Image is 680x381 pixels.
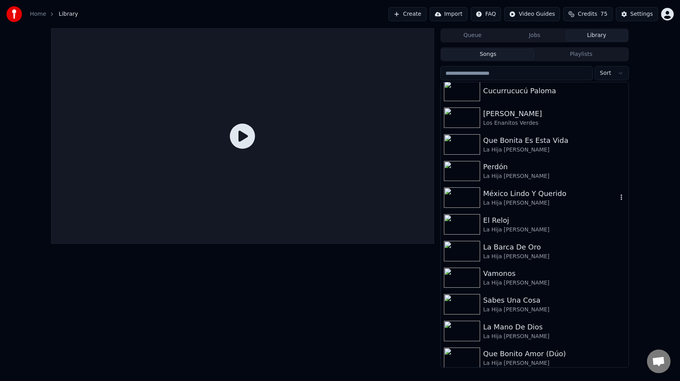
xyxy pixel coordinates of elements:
div: La Hija [PERSON_NAME] [483,172,625,180]
button: Create [388,7,427,21]
div: Settings [630,10,653,18]
button: Jobs [504,30,566,41]
span: Credits [578,10,597,18]
button: Playlists [534,49,628,60]
div: La Barca De Oro [483,242,625,253]
button: Settings [616,7,658,21]
div: La Hija [PERSON_NAME] [483,359,625,367]
img: youka [6,6,22,22]
span: 75 [601,10,608,18]
div: Los Enanitos Verdes [483,119,625,127]
div: La Hija [PERSON_NAME] [483,306,625,314]
div: La Hija [PERSON_NAME] [483,253,625,261]
nav: breadcrumb [30,10,78,18]
button: Queue [442,30,504,41]
div: Que Bonita Es Esta Vida [483,135,625,146]
div: México Lindo Y Querido [483,188,617,199]
div: La Hija [PERSON_NAME] [483,279,625,287]
button: FAQ [471,7,501,21]
div: Que Bonito Amor (Dúo) [483,348,625,359]
a: Home [30,10,46,18]
button: Credits75 [563,7,612,21]
div: La Hija [PERSON_NAME] [483,199,617,207]
button: Video Guides [504,7,560,21]
div: Vamonos [483,268,625,279]
span: Sort [600,69,611,77]
button: Library [565,30,628,41]
div: [PERSON_NAME] [483,108,625,119]
div: Cucurrucucú Paloma [483,85,625,96]
button: Import [430,7,468,21]
button: Songs [442,49,535,60]
div: La Hija [PERSON_NAME] [483,333,625,340]
span: Library [59,10,78,18]
div: Perdón [483,161,625,172]
div: La Hija [PERSON_NAME] [483,226,625,234]
div: La Hija [PERSON_NAME] [483,146,625,154]
div: Open chat [647,350,671,373]
div: Sabes Una Cosa [483,295,625,306]
div: La Mano De Dios [483,322,625,333]
div: El Reloj [483,215,625,226]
